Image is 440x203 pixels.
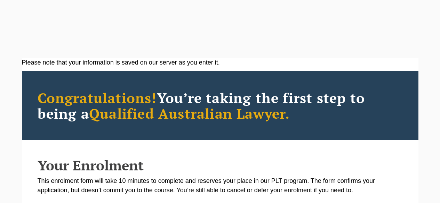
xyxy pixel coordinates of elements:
span: Congratulations! [38,88,157,107]
div: Please note that your information is saved on our server as you enter it. [22,58,418,67]
h2: You’re taking the first step to being a [38,90,403,121]
span: Qualified Australian Lawyer. [89,104,290,122]
h2: Your Enrolment [38,158,403,173]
